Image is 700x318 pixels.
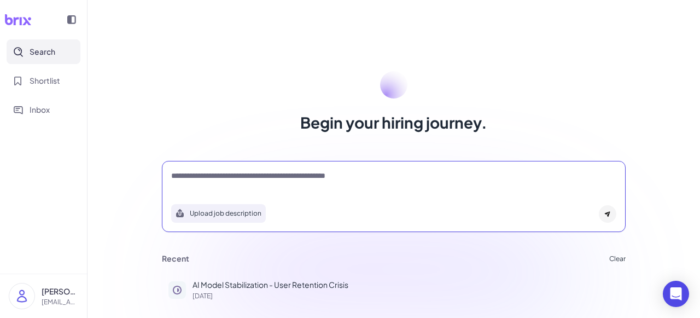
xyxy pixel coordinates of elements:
button: Shortlist [7,68,80,93]
div: Open Intercom Messenger [663,281,689,307]
button: Search [7,39,80,64]
h1: Begin your hiring journey. [300,112,487,134]
p: [EMAIL_ADDRESS][DOMAIN_NAME] [42,297,78,307]
img: user_logo.png [9,284,34,309]
p: [PERSON_NAME] [42,286,78,297]
span: Search [30,46,55,57]
button: Inbox [7,97,80,122]
button: Clear [609,256,626,262]
button: Search using job description [171,204,266,223]
button: AI Model Stabilization - User Retention Crisis[DATE] [162,273,626,306]
p: AI Model Stabilization - User Retention Crisis [192,279,619,291]
span: Shortlist [30,75,60,86]
h3: Recent [162,254,189,264]
span: Inbox [30,104,50,115]
p: [DATE] [192,293,619,299]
